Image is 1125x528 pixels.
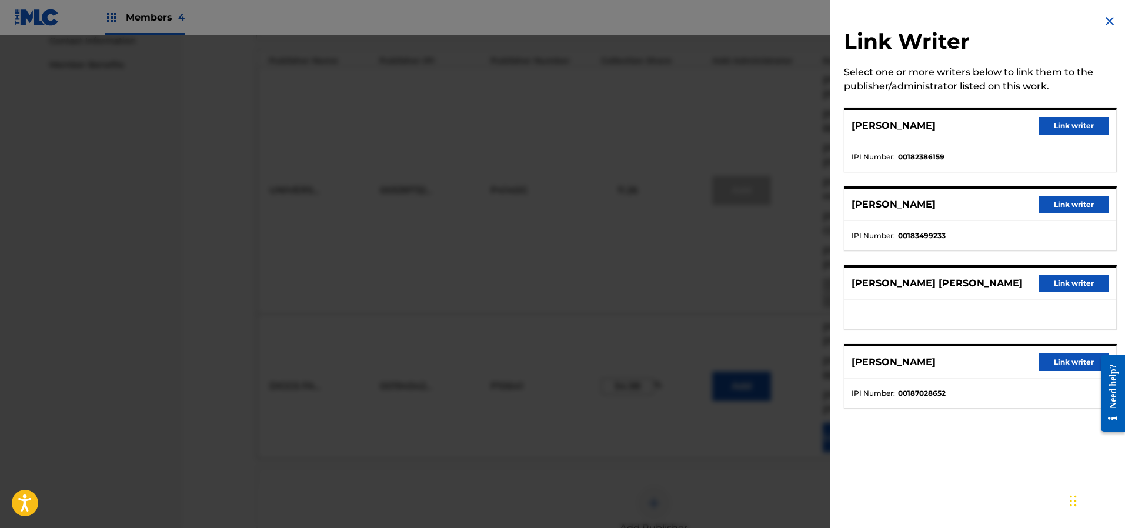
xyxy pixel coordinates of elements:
[898,388,946,399] strong: 00187028652
[852,388,895,399] span: IPI Number :
[844,65,1117,93] div: Select one or more writers below to link them to the publisher/administrator listed on this work.
[1092,346,1125,441] iframe: Resource Center
[852,230,895,241] span: IPI Number :
[898,152,944,162] strong: 00182386159
[852,355,936,369] p: [PERSON_NAME]
[178,12,185,23] span: 4
[126,11,185,24] span: Members
[852,276,1023,290] p: [PERSON_NAME] [PERSON_NAME]
[1066,472,1125,528] iframe: Chat Widget
[105,11,119,25] img: Top Rightsholders
[1039,275,1109,292] button: Link writer
[898,230,946,241] strong: 00183499233
[844,28,1117,58] h2: Link Writer
[1039,117,1109,135] button: Link writer
[852,152,895,162] span: IPI Number :
[1039,196,1109,213] button: Link writer
[1070,483,1077,519] div: Drag
[14,9,59,26] img: MLC Logo
[852,198,936,212] p: [PERSON_NAME]
[1039,353,1109,371] button: Link writer
[852,119,936,133] p: [PERSON_NAME]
